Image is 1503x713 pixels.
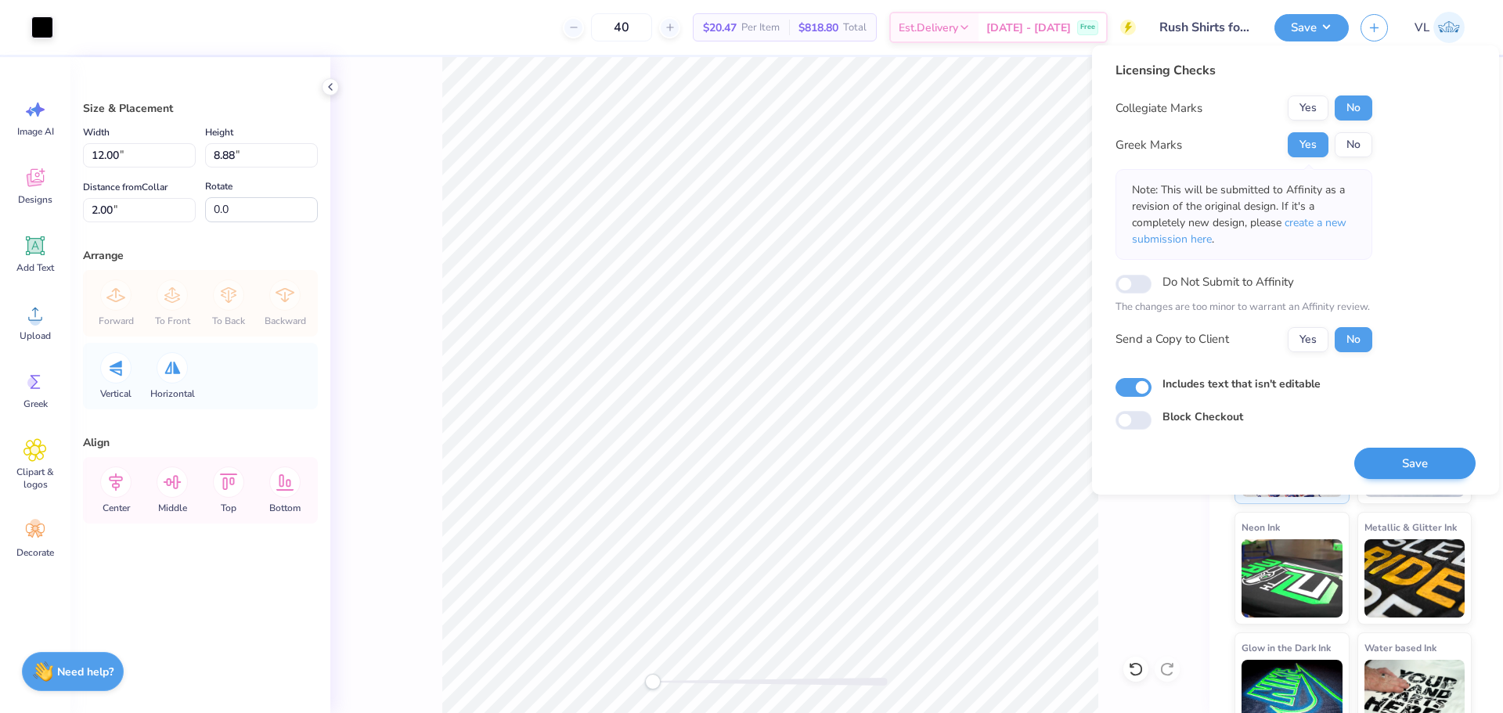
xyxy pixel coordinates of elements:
img: Vincent Lloyd Laurel [1433,12,1465,43]
span: Add Text [16,261,54,274]
button: Yes [1288,132,1328,157]
button: Yes [1288,95,1328,121]
span: Free [1080,22,1095,33]
button: Save [1274,14,1349,41]
span: Vertical [100,387,132,400]
span: Glow in the Dark Ink [1242,639,1331,656]
span: Designs [18,193,52,206]
span: Middle [158,502,187,514]
span: [DATE] - [DATE] [986,20,1071,36]
div: Collegiate Marks [1116,99,1202,117]
div: Send a Copy to Client [1116,330,1229,348]
span: Image AI [17,125,54,138]
label: Block Checkout [1162,409,1243,425]
label: Height [205,123,233,142]
span: Water based Ink [1364,639,1436,656]
button: No [1335,95,1372,121]
span: Upload [20,329,51,342]
span: Decorate [16,546,54,559]
label: Rotate [205,177,232,196]
span: Neon Ink [1242,519,1280,535]
label: Width [83,123,110,142]
span: Top [221,502,236,514]
label: Includes text that isn't editable [1162,376,1321,392]
a: VL [1407,12,1472,43]
div: Align [83,434,318,451]
span: Per Item [741,20,780,36]
div: Size & Placement [83,100,318,117]
span: Bottom [269,502,301,514]
p: The changes are too minor to warrant an Affinity review. [1116,300,1372,315]
strong: Need help? [57,664,114,679]
div: Arrange [83,247,318,264]
input: Untitled Design [1148,12,1263,43]
img: Neon Ink [1242,539,1343,618]
button: No [1335,327,1372,352]
div: Accessibility label [645,674,661,690]
span: Center [103,502,130,514]
div: Greek Marks [1116,136,1182,154]
span: Clipart & logos [9,466,61,491]
span: $818.80 [798,20,838,36]
p: Note: This will be submitted to Affinity as a revision of the original design. If it's a complete... [1132,182,1356,247]
span: Metallic & Glitter Ink [1364,519,1457,535]
span: Total [843,20,867,36]
span: $20.47 [703,20,737,36]
span: Est. Delivery [899,20,958,36]
input: – – [591,13,652,41]
label: Distance from Collar [83,178,168,196]
button: No [1335,132,1372,157]
div: Licensing Checks [1116,61,1372,80]
button: Yes [1288,327,1328,352]
span: VL [1415,19,1429,37]
button: Save [1354,448,1476,480]
label: Do Not Submit to Affinity [1162,272,1294,292]
img: Metallic & Glitter Ink [1364,539,1465,618]
span: Greek [23,398,48,410]
span: Horizontal [150,387,195,400]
